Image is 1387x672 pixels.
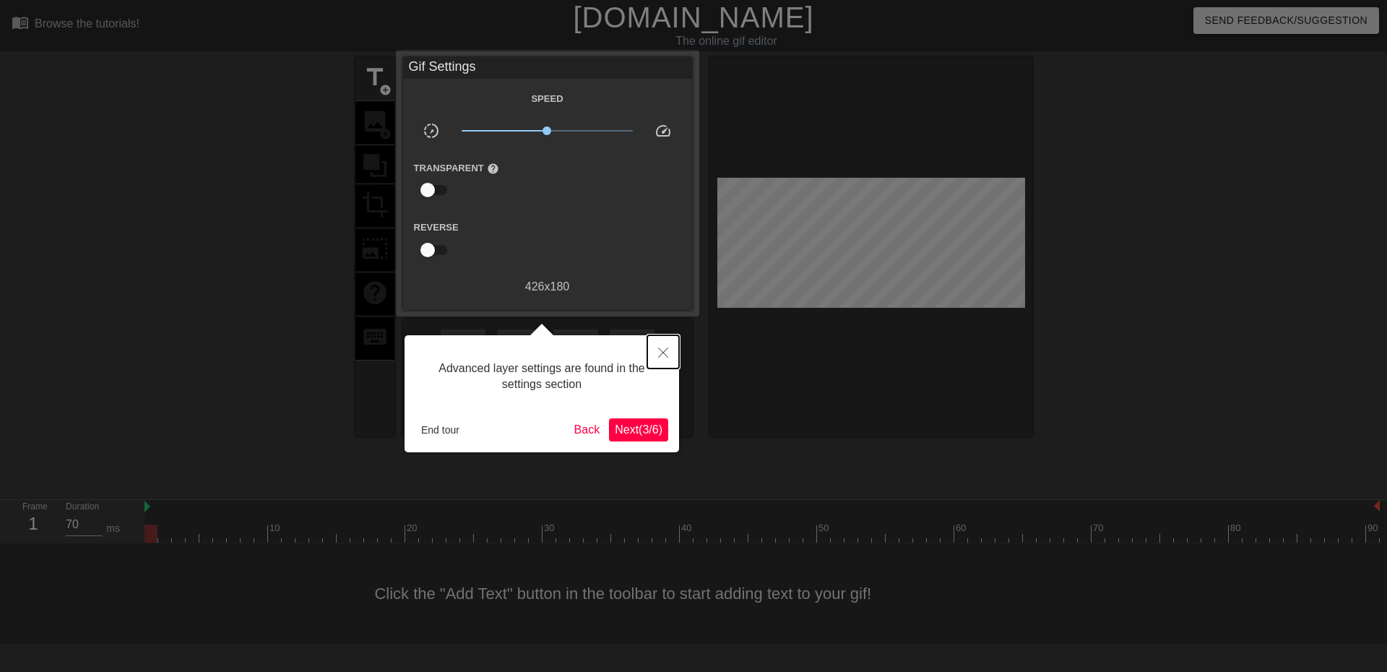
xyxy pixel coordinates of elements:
[615,423,662,436] span: Next ( 3 / 6 )
[415,346,668,408] div: Advanced layer settings are found in the settings section
[647,335,679,369] button: Close
[609,418,668,441] button: Next
[415,419,465,441] button: End tour
[569,418,606,441] button: Back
